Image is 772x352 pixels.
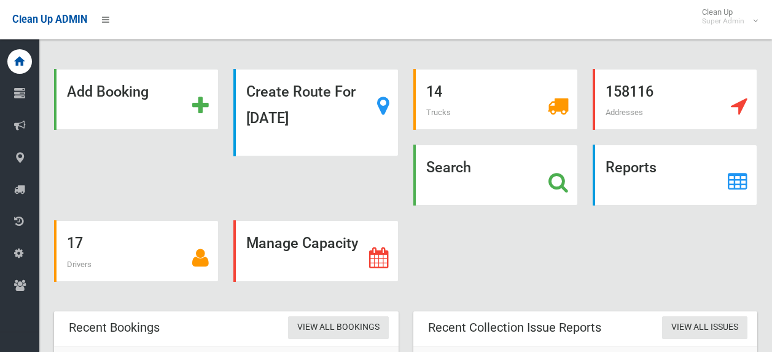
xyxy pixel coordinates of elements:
[233,220,398,281] a: Manage Capacity
[246,234,358,252] strong: Manage Capacity
[288,316,389,339] a: View All Bookings
[67,83,149,100] strong: Add Booking
[606,83,653,100] strong: 158116
[413,145,578,206] a: Search
[67,260,92,269] span: Drivers
[246,83,356,127] strong: Create Route For [DATE]
[426,83,442,100] strong: 14
[426,108,451,117] span: Trucks
[413,316,616,340] header: Recent Collection Issue Reports
[593,145,757,206] a: Reports
[12,14,87,25] span: Clean Up ADMIN
[54,69,219,130] a: Add Booking
[426,159,471,176] strong: Search
[233,69,398,156] a: Create Route For [DATE]
[696,7,757,26] span: Clean Up
[54,220,219,281] a: 17 Drivers
[593,69,757,130] a: 158116 Addresses
[67,234,83,252] strong: 17
[413,69,578,130] a: 14 Trucks
[606,159,657,176] strong: Reports
[662,316,747,339] a: View All Issues
[606,108,643,117] span: Addresses
[702,17,744,26] small: Super Admin
[54,316,174,340] header: Recent Bookings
